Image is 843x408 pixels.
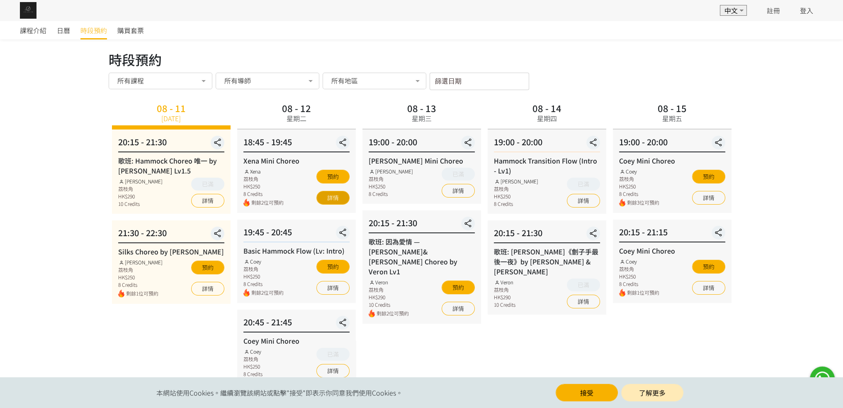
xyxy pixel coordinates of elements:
div: 19:00 - 20:00 [369,136,475,152]
a: 詳情 [191,194,224,208]
a: 了解更多 [621,384,683,401]
div: Veron [369,279,409,286]
div: 荔枝角 [243,265,284,273]
div: Xena [243,168,284,175]
span: 所有課程 [117,76,144,85]
div: 08 - 11 [157,103,186,112]
div: 荔枝角 [619,265,659,273]
button: 預約 [692,260,725,274]
div: 星期三 [412,113,432,123]
div: 星期四 [537,113,557,123]
span: 時段預約 [80,25,107,35]
div: Coey Mini Choreo [243,336,350,346]
button: 已滿 [191,178,224,191]
div: 星期五 [662,113,682,123]
span: 所有地區 [331,76,358,85]
a: 詳情 [316,364,350,378]
div: Coey Mini Choreo [619,246,725,256]
span: 購買套票 [117,25,144,35]
button: 預約 [191,261,224,274]
span: 課程介紹 [20,25,46,35]
img: img_61c0148bb0266 [20,2,36,19]
div: 10 Credits [369,301,409,308]
button: 預約 [316,170,350,183]
span: 剩餘1位可預約 [126,290,163,298]
div: 08 - 15 [658,103,687,112]
div: 荔枝角 [369,286,409,293]
a: 註冊 [767,5,780,15]
div: [PERSON_NAME] [369,168,413,175]
div: 時段預約 [109,49,735,69]
div: HK$250 [369,183,413,190]
span: 剩餘1位可預約 [627,289,659,297]
div: 08 - 13 [407,103,436,112]
span: 所有導師 [224,76,251,85]
a: 詳情 [442,302,475,315]
img: fire.png [243,289,250,297]
div: 8 Credits [243,190,284,198]
div: [PERSON_NAME] [118,178,163,185]
span: 剩餘3位可預約 [627,199,659,207]
div: HK$290 [118,193,163,200]
a: 日曆 [57,21,70,39]
button: 預約 [316,260,350,274]
div: HK$250 [243,183,284,190]
div: 20:15 - 21:30 [118,136,224,152]
div: Coey [619,168,659,175]
div: 星期二 [287,113,306,123]
div: 荔枝角 [243,175,284,183]
div: Veron [494,279,515,286]
div: 19:00 - 20:00 [494,136,600,152]
div: 8 Credits [619,280,659,288]
div: 荔枝角 [494,185,539,193]
div: Coey [243,258,284,265]
div: Coey [243,348,262,355]
div: [DATE] [161,113,181,123]
div: Coey [619,258,659,265]
div: 歌班: Hammock Choreo 唯一 by [PERSON_NAME] Lv1.5 [118,156,224,176]
div: 19:00 - 20:00 [619,136,725,152]
div: [PERSON_NAME] [118,259,163,266]
div: [PERSON_NAME] [494,178,539,185]
a: 詳情 [567,295,600,308]
img: fire.png [619,289,625,297]
a: 詳情 [692,281,725,295]
button: 預約 [692,170,725,183]
div: 8 Credits [619,190,659,198]
div: 歌班: 因為愛情 — [PERSON_NAME]&[PERSON_NAME] Choreo by Veron Lv1 [369,237,475,276]
a: 登入 [800,5,813,15]
button: 已滿 [316,348,350,361]
div: HK$290 [369,293,409,301]
span: 剩餘2位可預約 [377,310,409,318]
div: 20:45 - 21:45 [243,316,350,332]
span: 本網站使用Cookies。繼續瀏覽該網站或點擊"接受"即表示你同意我們使用Cookies。 [156,388,403,398]
div: Xena Mini Choreo [243,156,350,166]
a: 詳情 [316,191,350,205]
div: 20:15 - 21:15 [619,226,725,242]
input: 篩選日期 [430,73,529,90]
div: 10 Credits [118,200,163,208]
div: 歌班: [PERSON_NAME]《劊子手最後一夜》by [PERSON_NAME] & [PERSON_NAME] [494,247,600,276]
div: HK$250 [494,193,539,200]
div: Silks Choreo by [PERSON_NAME] [118,247,224,257]
div: 8 Credits [118,281,163,288]
button: 預約 [442,281,475,294]
div: Coey Mini Choreo [619,156,725,166]
button: 已滿 [442,168,475,181]
div: 08 - 12 [282,103,311,112]
a: 詳情 [442,184,475,198]
div: Basic Hammock Flow (Lv: Intro) [243,246,350,256]
a: 詳情 [692,191,725,205]
a: 時段預約 [80,21,107,39]
div: 8 Credits [243,370,262,378]
button: 接受 [556,384,618,401]
a: 詳情 [316,281,350,295]
span: 日曆 [57,25,70,35]
div: 荔枝角 [243,355,262,363]
div: HK$250 [243,363,262,370]
div: HK$250 [619,273,659,280]
a: 課程介紹 [20,21,46,39]
span: 剩餘2位可預約 [251,289,284,297]
button: 已滿 [567,279,600,291]
div: 19:45 - 20:45 [243,226,350,242]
